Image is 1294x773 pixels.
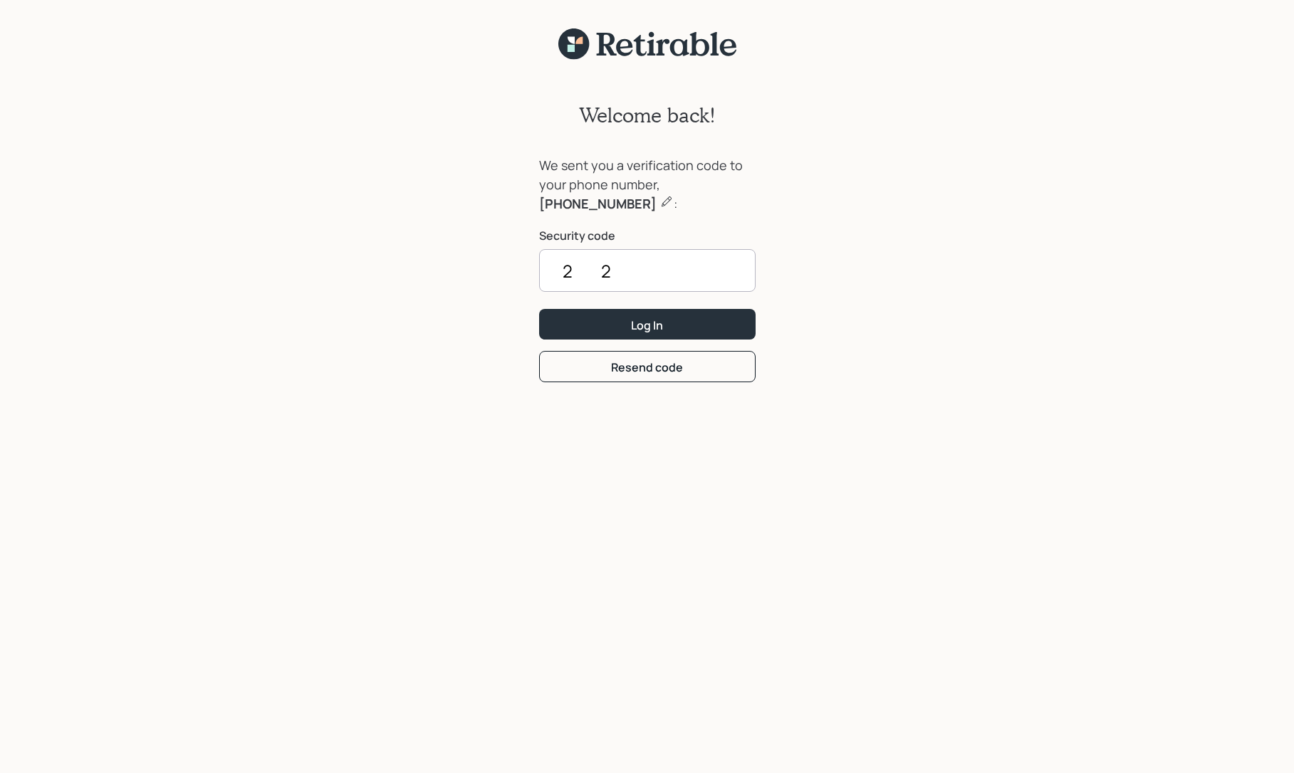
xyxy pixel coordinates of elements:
div: Log In [631,317,663,333]
label: Security code [539,228,756,243]
button: Resend code [539,351,756,382]
input: •••• [539,249,756,292]
div: Resend code [611,359,683,375]
button: Log In [539,309,756,340]
h2: Welcome back! [579,103,716,127]
b: [PHONE_NUMBER] [539,195,657,212]
div: We sent you a verification code to your phone number, : [539,156,756,214]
